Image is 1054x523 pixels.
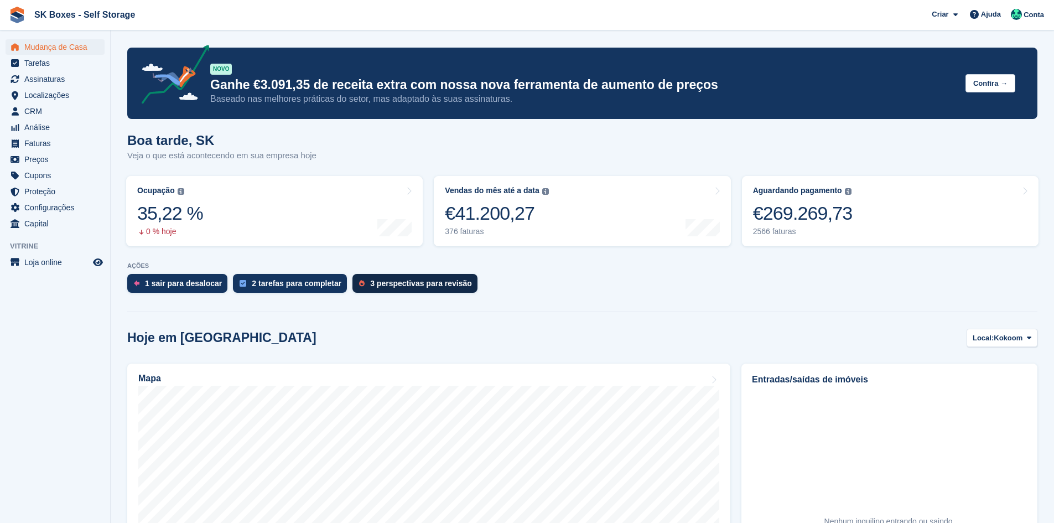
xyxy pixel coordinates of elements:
a: 1 sair para desalocar [127,274,233,298]
span: Criar [932,9,948,20]
span: Cupons [24,168,91,183]
p: Baseado nas melhores práticas do setor, mas adaptado às suas assinaturas. [210,93,957,105]
div: Ocupação [137,186,175,195]
span: Kokoom [994,333,1022,344]
a: menu [6,168,105,183]
img: price-adjustments-announcement-icon-8257ccfd72463d97f412b2fc003d46551f7dbcb40ab6d574587a9cd5c0d94... [132,45,210,108]
div: €269.269,73 [753,202,853,225]
a: menu [6,200,105,215]
div: NOVO [210,64,232,75]
span: Capital [24,216,91,231]
span: Assinaturas [24,71,91,87]
div: 3 perspectivas para revisão [370,279,472,288]
span: Preços [24,152,91,167]
button: Confira → [965,74,1015,92]
a: Aguardando pagamento €269.269,73 2566 faturas [742,176,1039,246]
span: Mudança de Casa [24,39,91,55]
img: SK Boxes - Comercial [1011,9,1022,20]
a: Loja de pré-visualização [91,256,105,269]
a: 2 tarefas para completar [233,274,352,298]
img: icon-info-grey-7440780725fd019a000dd9b08b2336e03edf1995a4989e88bcd33f0948082b44.svg [178,188,184,195]
div: €41.200,27 [445,202,548,225]
span: Localizações [24,87,91,103]
h2: Mapa [138,374,161,384]
a: menu [6,103,105,119]
span: Loja online [24,255,91,270]
div: 0 % hoje [137,227,203,236]
span: Local: [973,333,994,344]
a: menu [6,71,105,87]
p: AÇÕES [127,262,1037,270]
div: Aguardando pagamento [753,186,842,195]
h2: Hoje em [GEOGRAPHIC_DATA] [127,330,316,345]
p: Veja o que está acontecendo em sua empresa hoje [127,149,316,162]
a: menu [6,87,105,103]
img: prospect-51fa495bee0391a8d652442698ab0144808aea92771e9ea1ae160a38d050c398.svg [359,280,365,287]
img: task-75834270c22a3079a89374b754ae025e5fb1db73e45f91037f5363f120a921f8.svg [240,280,246,287]
a: menu [6,120,105,135]
a: menu [6,136,105,151]
h2: Entradas/saídas de imóveis [752,373,1027,386]
img: icon-info-grey-7440780725fd019a000dd9b08b2336e03edf1995a4989e88bcd33f0948082b44.svg [845,188,851,195]
a: menu [6,216,105,231]
img: icon-info-grey-7440780725fd019a000dd9b08b2336e03edf1995a4989e88bcd33f0948082b44.svg [542,188,549,195]
div: 2 tarefas para completar [252,279,341,288]
button: Local: Kokoom [967,329,1037,347]
a: menu [6,184,105,199]
span: Conta [1024,9,1044,20]
a: menu [6,39,105,55]
a: Ocupação 35,22 % 0 % hoje [126,176,423,246]
span: Tarefas [24,55,91,71]
img: move_outs_to_deallocate_icon-f764333ba52eb49d3ac5e1228854f67142a1ed5810a6f6cc68b1a99e826820c5.svg [134,280,139,287]
a: SK Boxes - Self Storage [30,6,139,24]
p: Ganhe €3.091,35 de receita extra com nossa nova ferramenta de aumento de preços [210,77,957,93]
span: Proteção [24,184,91,199]
span: Vitrine [10,241,110,252]
a: Vendas do mês até a data €41.200,27 376 faturas [434,176,730,246]
div: 376 faturas [445,227,548,236]
img: stora-icon-8386f47178a22dfd0bd8f6a31ec36ba5ce8667c1dd55bd0f319d3a0aa187defe.svg [9,7,25,23]
div: 2566 faturas [753,227,853,236]
div: Vendas do mês até a data [445,186,539,195]
div: 1 sair para desalocar [145,279,222,288]
span: Faturas [24,136,91,151]
a: menu [6,55,105,71]
div: 35,22 % [137,202,203,225]
span: Configurações [24,200,91,215]
h1: Boa tarde, SK [127,133,316,148]
span: Ajuda [981,9,1001,20]
span: Análise [24,120,91,135]
a: menu [6,152,105,167]
a: 3 perspectivas para revisão [352,274,483,298]
span: CRM [24,103,91,119]
a: menu [6,255,105,270]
